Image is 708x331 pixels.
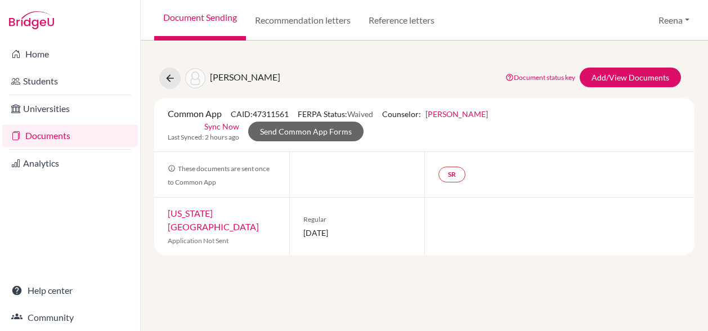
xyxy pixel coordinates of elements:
span: [PERSON_NAME] [210,71,280,82]
a: SR [438,167,465,182]
a: Analytics [2,152,138,175]
a: Help center [2,279,138,302]
a: Documents [2,124,138,147]
span: Application Not Sent [168,236,228,245]
a: Send Common App Forms [248,122,364,141]
span: [DATE] [303,227,411,239]
a: Home [2,43,138,65]
a: [PERSON_NAME] [425,109,488,119]
span: Last Synced: 2 hours ago [168,132,239,142]
a: Document status key [505,73,575,82]
a: Universities [2,97,138,120]
span: Counselor: [382,109,488,119]
span: CAID: 47311561 [231,109,289,119]
button: Reena [653,10,694,31]
a: [US_STATE][GEOGRAPHIC_DATA] [168,208,259,232]
span: Waived [347,109,373,119]
img: Bridge-U [9,11,54,29]
span: Common App [168,108,222,119]
a: Community [2,306,138,329]
a: Students [2,70,138,92]
a: Add/View Documents [580,68,681,87]
a: Sync Now [204,120,239,132]
span: These documents are sent once to Common App [168,164,270,186]
span: Regular [303,214,411,225]
span: FERPA Status: [298,109,373,119]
